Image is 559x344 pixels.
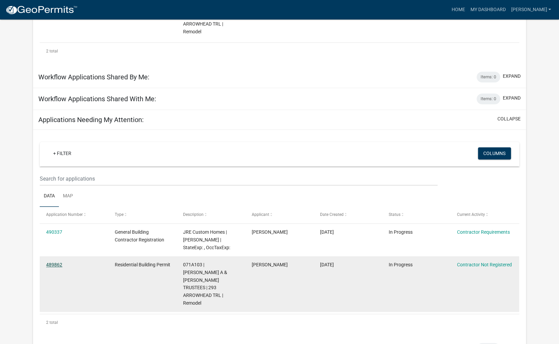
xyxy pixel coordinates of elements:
[467,3,508,16] a: My Dashboard
[457,229,510,235] a: Contractor Requirements
[252,229,288,235] span: Jim
[478,147,511,159] button: Columns
[183,229,230,250] span: JRE Custom Homes | Jim Earle | StateExp: , OccTaxExp:
[252,262,288,267] span: Jim
[115,262,170,267] span: Residential Building Permit
[115,229,164,242] span: General Building Contractor Registration
[382,207,450,223] datatable-header-cell: Status
[457,212,485,217] span: Current Activity
[115,212,124,217] span: Type
[320,262,334,267] span: 10/08/2025
[388,262,412,267] span: In Progress
[503,73,521,80] button: expand
[38,116,144,124] h5: Applications Needing My Attention:
[108,207,176,223] datatable-header-cell: Type
[177,207,245,223] datatable-header-cell: Description
[48,147,77,159] a: + Filter
[320,212,344,217] span: Date Created
[38,95,156,103] h5: Workflow Applications Shared With Me:
[314,207,382,223] datatable-header-cell: Date Created
[245,207,313,223] datatable-header-cell: Applicant
[59,186,77,207] a: Map
[388,229,412,235] span: In Progress
[508,3,554,16] a: [PERSON_NAME]
[449,3,467,16] a: Home
[46,262,62,267] a: 489862
[40,43,519,60] div: 2 total
[457,262,512,267] a: Contractor Not Registered
[503,94,521,102] button: expand
[388,212,400,217] span: Status
[183,262,227,306] span: 071A103 | PAPENHAGEN BRETT A & DEBORAH B TRUSTEES | 293 ARROWHEAD TRL | Remodel
[46,229,62,235] a: 490337
[38,73,149,81] h5: Workflow Applications Shared By Me:
[33,130,526,338] div: collapse
[183,212,204,217] span: Description
[320,229,334,235] span: 10/09/2025
[477,93,500,104] div: Items: 0
[40,186,59,207] a: Data
[477,72,500,82] div: Items: 0
[40,172,438,186] input: Search for applications
[451,207,519,223] datatable-header-cell: Current Activity
[46,212,83,217] span: Application Number
[40,314,519,331] div: 2 total
[252,212,269,217] span: Applicant
[497,115,521,122] button: collapse
[40,207,108,223] datatable-header-cell: Application Number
